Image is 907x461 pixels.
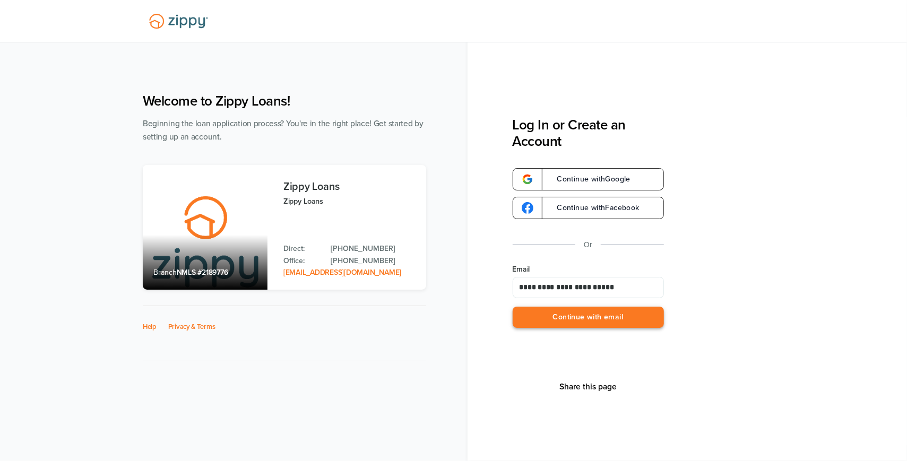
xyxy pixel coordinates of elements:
[283,268,401,277] a: Email Address: zippyguide@zippymh.com
[522,202,533,214] img: google-logo
[283,243,320,255] p: Direct:
[283,195,416,207] p: Zippy Loans
[283,255,320,267] p: Office:
[584,238,592,251] p: Or
[331,243,416,255] a: Direct Phone: 512-975-2947
[513,307,664,328] button: Continue with email
[143,9,214,33] img: Lender Logo
[143,119,424,142] span: Beginning the loan application process? You're in the right place! Get started by setting up an a...
[283,181,416,193] h3: Zippy Loans
[143,323,157,331] a: Help
[513,277,664,298] input: Email Address
[513,168,664,190] a: google-logoContinue withGoogle
[547,204,640,212] span: Continue with Facebook
[513,264,664,275] label: Email
[522,173,533,185] img: google-logo
[331,255,416,267] a: Office Phone: 512-975-2947
[143,93,426,109] h1: Welcome to Zippy Loans!
[547,176,631,183] span: Continue with Google
[513,197,664,219] a: google-logoContinue withFacebook
[168,323,215,331] a: Privacy & Terms
[177,268,228,277] span: NMLS #2189776
[513,117,664,150] h3: Log In or Create an Account
[153,268,177,277] span: Branch
[556,381,620,392] button: Share This Page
